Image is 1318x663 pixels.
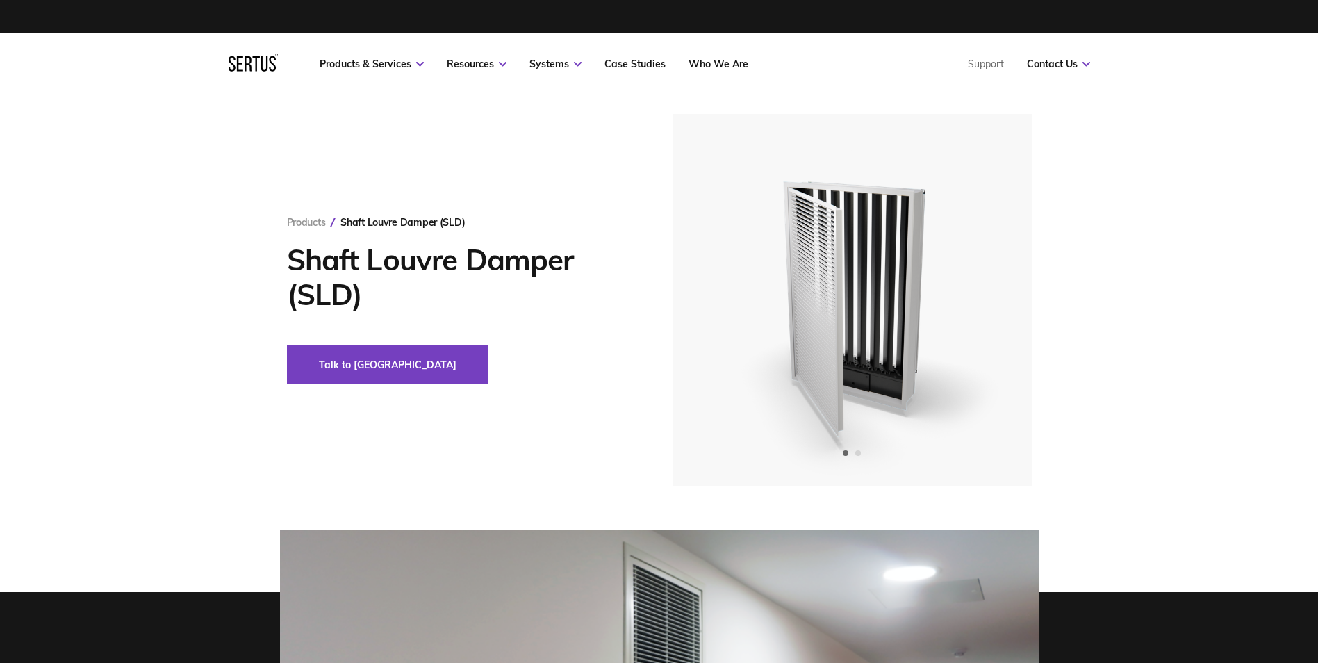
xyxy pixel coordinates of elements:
h1: Shaft Louvre Damper (SLD) [287,243,631,312]
a: Case Studies [604,58,666,70]
span: Go to slide 2 [855,450,861,456]
a: Products [287,216,326,229]
a: Products & Services [320,58,424,70]
a: Support [968,58,1004,70]
a: Systems [529,58,582,70]
a: Who We Are [689,58,748,70]
button: Talk to [GEOGRAPHIC_DATA] [287,345,488,384]
a: Contact Us [1027,58,1090,70]
a: Resources [447,58,506,70]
